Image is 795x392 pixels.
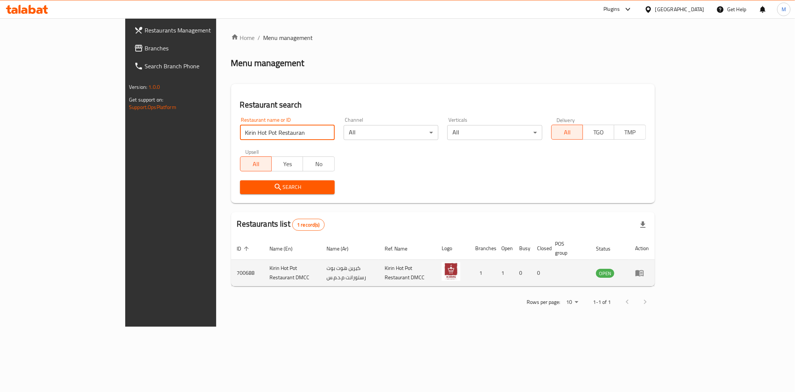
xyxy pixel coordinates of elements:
[563,297,581,308] div: Rows per page:
[385,244,417,253] span: Ref. Name
[447,125,542,140] div: All
[231,237,655,286] table: enhanced table
[240,180,335,194] button: Search
[129,95,163,105] span: Get support on:
[495,237,513,260] th: Open
[271,156,303,171] button: Yes
[634,216,652,234] div: Export file
[292,219,325,231] div: Total records count
[303,156,334,171] button: No
[148,82,160,92] span: 1.0.0
[379,260,436,286] td: Kirin Hot Pot Restaurant DMCC
[782,5,786,13] span: M
[617,127,643,138] span: TMP
[596,269,614,278] span: OPEN
[293,221,324,228] span: 1 record(s)
[326,244,358,253] span: Name (Ar)
[246,183,329,192] span: Search
[531,237,549,260] th: Closed
[513,237,531,260] th: Busy
[556,117,575,122] label: Delivery
[145,62,252,71] span: Search Branch Phone
[321,260,379,286] td: كيرين هوت بوت رستورانت م.د.م.س
[603,5,620,14] div: Plugins
[629,237,655,260] th: Action
[258,33,261,42] li: /
[596,244,620,253] span: Status
[245,149,259,154] label: Upsell
[264,33,313,42] span: Menu management
[495,260,513,286] td: 1
[237,244,251,253] span: ID
[128,21,258,39] a: Restaurants Management
[275,159,300,169] span: Yes
[555,127,580,138] span: All
[231,57,305,69] h2: Menu management
[306,159,331,169] span: No
[469,260,495,286] td: 1
[596,269,614,278] div: OPEN
[128,39,258,57] a: Branches
[513,260,531,286] td: 0
[442,262,460,281] img: Kirin Hot Pot Restaurant DMCC
[129,82,147,92] span: Version:
[240,156,272,171] button: All
[531,260,549,286] td: 0
[469,237,495,260] th: Branches
[128,57,258,75] a: Search Branch Phone
[237,218,325,231] h2: Restaurants list
[145,26,252,35] span: Restaurants Management
[145,44,252,53] span: Branches
[231,33,655,42] nav: breadcrumb
[655,5,704,13] div: [GEOGRAPHIC_DATA]
[436,237,469,260] th: Logo
[583,125,614,140] button: TGO
[555,239,581,257] span: POS group
[243,159,269,169] span: All
[240,99,646,111] h2: Restaurant search
[614,125,646,140] button: TMP
[586,127,611,138] span: TGO
[344,125,438,140] div: All
[240,125,335,140] input: Search for restaurant name or ID..
[264,260,321,286] td: Kirin Hot Pot Restaurant DMCC
[129,102,176,112] a: Support.OpsPlatform
[527,298,560,307] p: Rows per page:
[593,298,611,307] p: 1-1 of 1
[270,244,303,253] span: Name (En)
[551,125,583,140] button: All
